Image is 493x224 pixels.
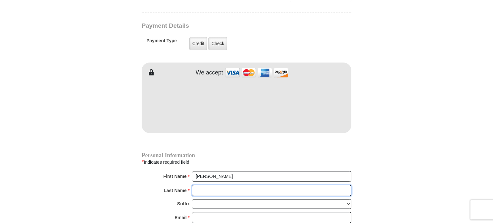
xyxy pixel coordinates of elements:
[196,69,223,76] h4: We accept
[146,38,177,47] h5: Payment Type
[164,186,187,195] strong: Last Name
[175,213,186,222] strong: Email
[142,153,351,158] h4: Personal Information
[142,158,351,166] div: Indicates required field
[225,66,289,80] img: credit cards accepted
[142,22,306,30] h3: Payment Details
[163,172,186,181] strong: First Name
[208,37,227,50] label: Check
[177,199,190,208] strong: Suffix
[189,37,207,50] label: Credit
